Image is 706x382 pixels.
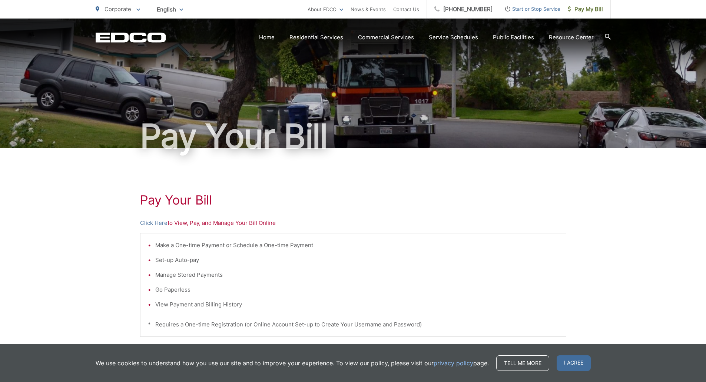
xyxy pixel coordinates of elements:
[148,320,558,329] p: * Requires a One-time Registration (or Online Account Set-up to Create Your Username and Password)
[259,33,275,42] a: Home
[155,256,558,265] li: Set-up Auto-pay
[155,300,558,309] li: View Payment and Billing History
[549,33,594,42] a: Resource Center
[496,355,549,371] a: Tell me more
[557,355,591,371] span: I agree
[140,193,566,207] h1: Pay Your Bill
[105,6,131,13] span: Corporate
[140,219,168,227] a: Click Here
[289,33,343,42] a: Residential Services
[358,33,414,42] a: Commercial Services
[155,285,558,294] li: Go Paperless
[155,241,558,250] li: Make a One-time Payment or Schedule a One-time Payment
[429,33,478,42] a: Service Schedules
[140,219,566,227] p: to View, Pay, and Manage Your Bill Online
[151,3,189,16] span: English
[568,5,603,14] span: Pay My Bill
[96,359,489,368] p: We use cookies to understand how you use our site and to improve your experience. To view our pol...
[434,359,473,368] a: privacy policy
[351,5,386,14] a: News & Events
[308,5,343,14] a: About EDCO
[96,32,166,43] a: EDCD logo. Return to the homepage.
[393,5,419,14] a: Contact Us
[493,33,534,42] a: Public Facilities
[155,270,558,279] li: Manage Stored Payments
[96,118,611,155] h1: Pay Your Bill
